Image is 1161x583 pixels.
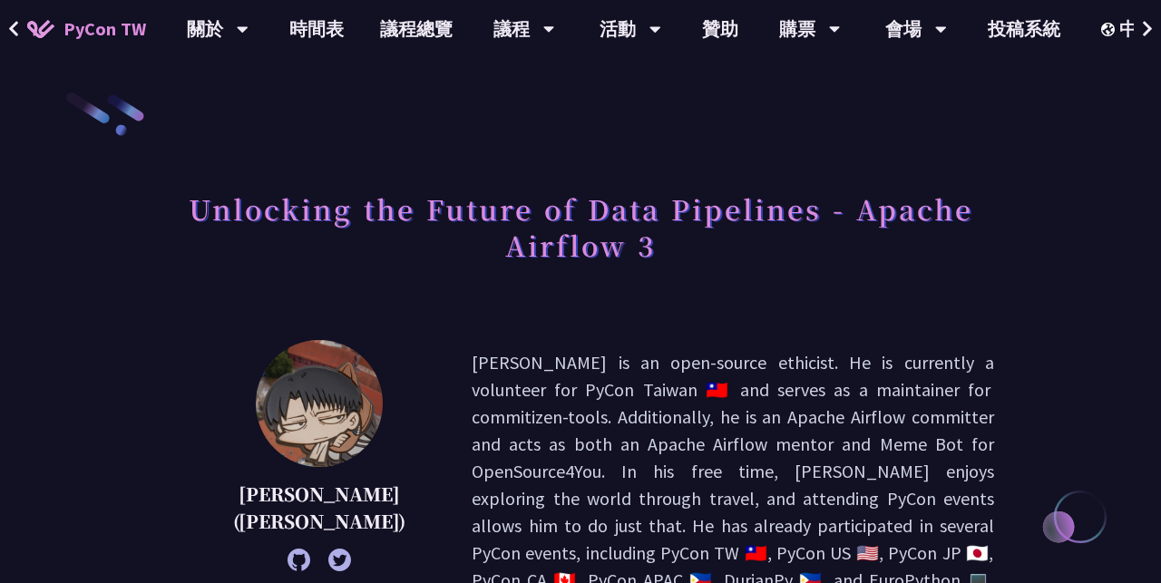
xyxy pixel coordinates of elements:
a: PyCon TW [9,6,164,52]
img: 李唯 (Wei Lee) [256,340,383,467]
h1: Unlocking the Future of Data Pipelines - Apache Airflow 3 [167,181,994,272]
p: [PERSON_NAME] ([PERSON_NAME]) [212,481,426,535]
img: Locale Icon [1101,23,1119,36]
img: Home icon of PyCon TW 2025 [27,20,54,38]
span: PyCon TW [63,15,146,43]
